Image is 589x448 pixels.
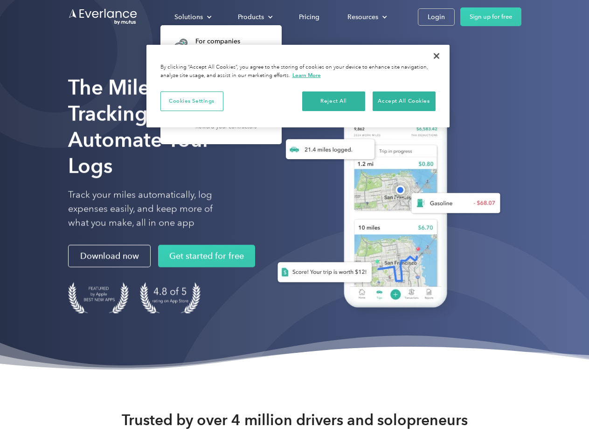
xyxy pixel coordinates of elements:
div: Cookie banner [146,45,450,127]
div: Products [229,9,280,25]
div: Resources [347,11,378,23]
div: Solutions [174,11,203,23]
img: Everlance, mileage tracker app, expense tracking app [263,89,508,322]
a: Download now [68,245,151,267]
button: Cookies Settings [160,91,223,111]
strong: Trusted by over 4 million drivers and solopreneurs [122,411,468,429]
img: Badge for Featured by Apple Best New Apps [68,282,129,314]
button: Reject All [302,91,365,111]
div: For companies [195,37,270,46]
a: Pricing [290,9,329,25]
div: Pricing [299,11,319,23]
div: Privacy [146,45,450,127]
a: Get started for free [158,245,255,267]
div: Products [238,11,264,23]
a: Login [418,8,455,26]
a: For companiesEasy vehicle reimbursements [165,31,274,61]
nav: Solutions [160,25,282,144]
a: Sign up for free [460,7,521,26]
div: Login [428,11,445,23]
div: Solutions [165,9,219,25]
button: Accept All Cookies [373,91,436,111]
img: 4.9 out of 5 stars on the app store [140,282,201,314]
p: Track your miles automatically, log expenses easily, and keep more of what you make, all in one app [68,188,235,230]
div: Resources [338,9,395,25]
button: Close [426,46,447,66]
div: By clicking “Accept All Cookies”, you agree to the storing of cookies on your device to enhance s... [160,63,436,80]
a: Go to homepage [68,8,138,26]
a: More information about your privacy, opens in a new tab [292,72,321,78]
